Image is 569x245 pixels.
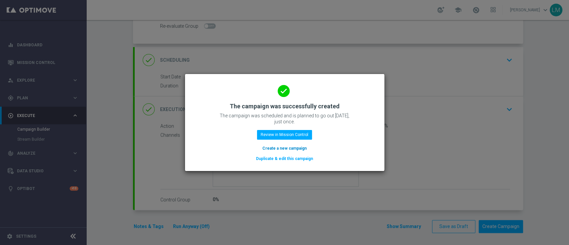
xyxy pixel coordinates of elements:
[257,130,312,139] button: Review in Mission Control
[255,155,314,162] button: Duplicate & edit this campaign
[230,102,340,110] h2: The campaign was successfully created
[278,85,290,97] i: done
[218,113,351,125] p: The campaign was scheduled and is planned to go out [DATE], just once.
[262,145,307,152] button: Create a new campaign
